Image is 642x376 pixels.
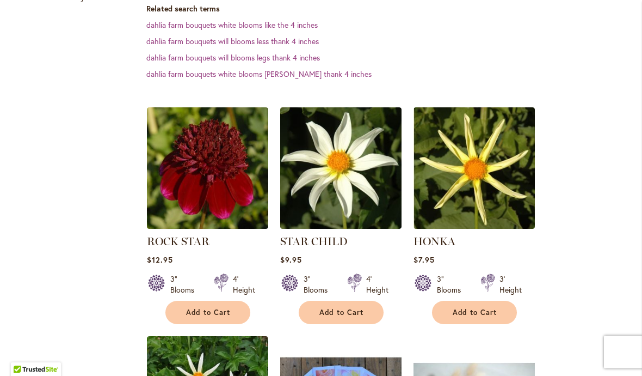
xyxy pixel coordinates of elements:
div: 3" Blooms [170,274,201,295]
span: $9.95 [280,254,302,265]
a: dahlia farm bouquets will blooms less thank 4 inches [146,36,319,46]
a: ROCK STAR [147,235,209,248]
a: dahlia farm bouquets white blooms like the 4 inches [146,20,318,30]
img: STAR CHILD [280,107,402,229]
div: 3' Height [499,274,522,295]
a: ROCK STAR [147,221,268,231]
button: Add to Cart [432,301,517,324]
button: Add to Cart [165,301,250,324]
span: $12.95 [147,254,173,265]
a: STAR CHILD [280,235,348,248]
div: 4' Height [233,274,255,295]
div: 3" Blooms [304,274,334,295]
dt: Related search terms [146,3,631,14]
div: 3" Blooms [437,274,467,295]
iframe: Launch Accessibility Center [8,337,39,368]
button: Add to Cart [299,301,384,324]
div: 4' Height [366,274,388,295]
span: Add to Cart [453,308,497,317]
span: Add to Cart [319,308,364,317]
img: ROCK STAR [147,107,268,229]
a: dahlia farm bouquets will blooms legs thank 4 inches [146,52,320,63]
span: $7.95 [413,254,435,265]
a: dahlia farm bouquets white blooms [PERSON_NAME] thank 4 inches [146,69,372,79]
span: Add to Cart [186,308,231,317]
a: HONKA [413,221,535,231]
a: HONKA [413,235,455,248]
img: HONKA [413,107,535,229]
a: STAR CHILD [280,221,402,231]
